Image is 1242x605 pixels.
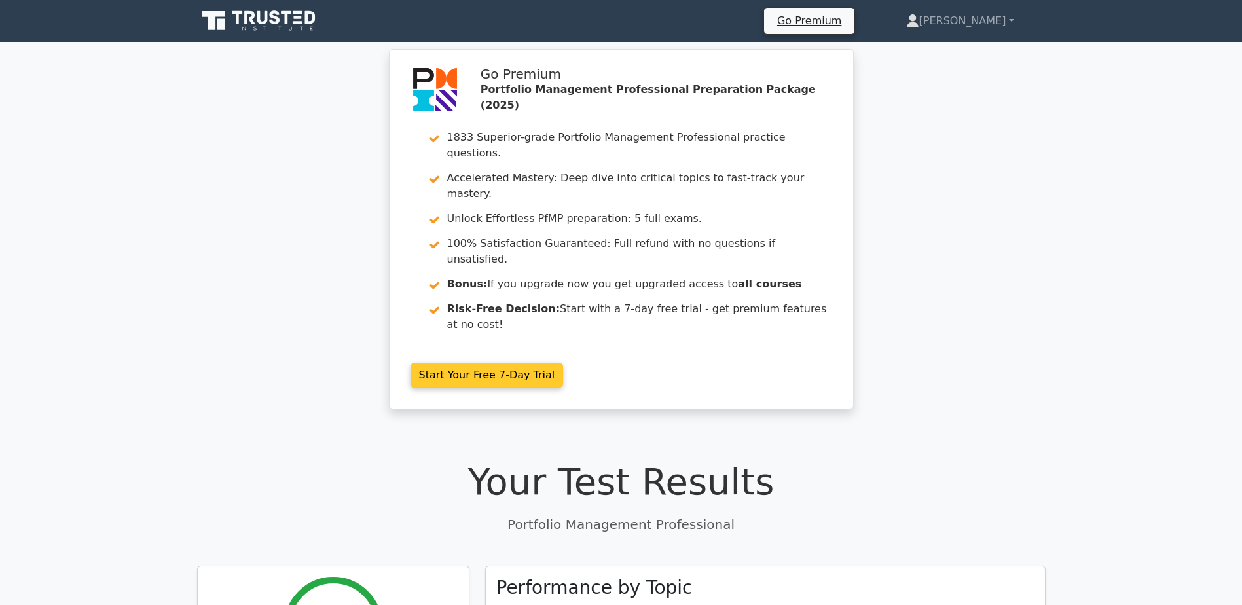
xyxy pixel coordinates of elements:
[875,8,1046,34] a: [PERSON_NAME]
[197,460,1046,504] h1: Your Test Results
[496,577,693,599] h3: Performance by Topic
[769,12,849,29] a: Go Premium
[411,363,564,388] a: Start Your Free 7-Day Trial
[197,515,1046,534] p: Portfolio Management Professional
